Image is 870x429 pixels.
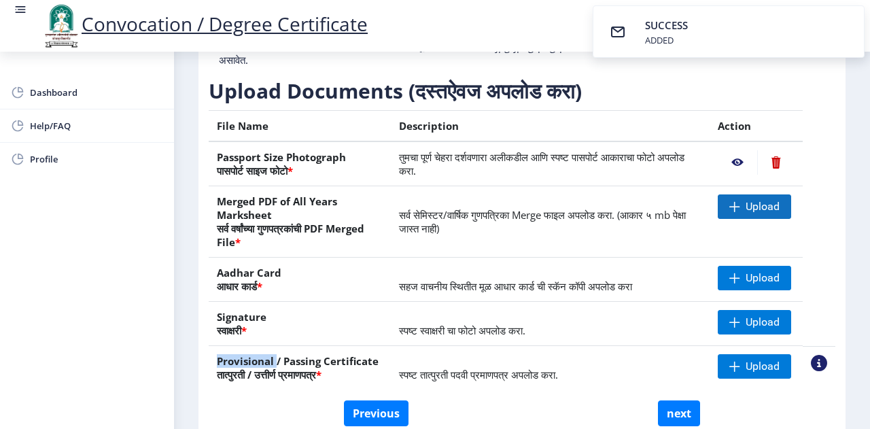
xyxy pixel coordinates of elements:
th: Merged PDF of All Years Marksheet सर्व वर्षांच्या गुणपत्रकांची PDF Merged File [209,186,391,258]
span: सहज वाचनीय स्थितीत मूळ आधार कार्ड ची स्कॅन कॉपी अपलोड करा [399,279,632,293]
div: ADDED [645,34,691,46]
a: Convocation / Degree Certificate [41,11,368,37]
span: स्पष्ट तात्पुरती पदवी प्रमाणपत्र अपलोड करा. [399,368,558,381]
p: 3.दस्तऐवज स्पष्ट आणि वाचनीय स्थितीत, कोणत्याही पार्श्वभूमीशिवाय आणि केवळ jpg/jpeg/png/pdf स्वरूपा... [219,39,616,67]
span: स्पष्ट स्वाक्षरी चा फोटो अपलोड करा. [399,324,525,337]
span: सर्व सेमिस्टर/वार्षिक गुणपत्रिका Merge फाइल अपलोड करा. (आकार ५ mb पेक्षा जास्त नाही) [399,208,686,235]
span: Help/FAQ [30,118,163,134]
th: File Name [209,111,391,142]
th: Action [710,111,803,142]
th: Signature स्वाक्षरी [209,302,391,346]
img: logo [41,3,82,49]
span: SUCCESS [645,18,688,32]
th: Aadhar Card आधार कार्ड [209,258,391,302]
span: Profile [30,151,163,167]
td: तुमचा पूर्ण चेहरा दर्शवणारा अलीकडील आणि स्पष्ट पासपोर्ट आकाराचा फोटो अपलोड करा. [391,141,710,186]
th: Description [391,111,710,142]
span: Upload [746,360,780,373]
span: Dashboard [30,84,163,101]
span: Upload [746,315,780,329]
button: next [658,400,700,426]
button: Previous [344,400,408,426]
nb-action: View Sample PDC [811,355,827,371]
th: Provisional / Passing Certificate तात्पुरती / उत्तीर्ण प्रमाणपत्र [209,346,391,390]
nb-action: View File [718,150,757,175]
span: Upload [746,271,780,285]
span: Upload [746,200,780,213]
th: Passport Size Photograph पासपोर्ट साइज फोटो [209,141,391,186]
h3: Upload Documents (दस्तऐवज अपलोड करा) [209,78,835,105]
nb-action: Delete File [757,150,795,175]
